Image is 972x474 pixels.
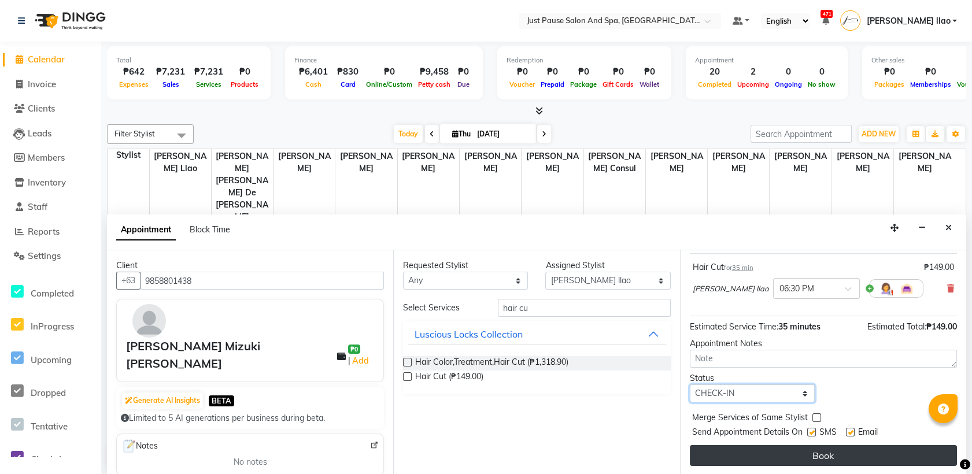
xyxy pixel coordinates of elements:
span: [PERSON_NAME] llao [693,283,768,295]
small: for [724,264,753,272]
div: Status [690,372,815,384]
span: Memberships [907,80,954,88]
a: Members [3,151,98,165]
span: Cash [302,80,324,88]
span: BETA [209,395,234,406]
span: [PERSON_NAME] Consul [584,149,645,176]
span: Online/Custom [363,80,415,88]
span: Tentative [31,421,68,432]
div: Redemption [507,55,662,65]
span: Ongoing [772,80,805,88]
button: +63 [116,272,141,290]
span: Upcoming [31,354,72,365]
button: Luscious Locks Collection [408,324,666,345]
div: Select Services [394,302,489,314]
span: ₱149.00 [926,321,957,332]
span: Clients [28,103,55,114]
a: Leads [3,127,98,140]
span: [PERSON_NAME] llao [150,149,211,176]
div: Total [116,55,261,65]
span: Members [28,152,65,163]
div: ₱7,231 [190,65,228,79]
span: InProgress [31,321,74,332]
span: Services [193,80,224,88]
span: [PERSON_NAME] [274,149,335,176]
span: No show [805,80,838,88]
div: ₱0 [228,65,261,79]
input: 2025-09-04 [474,125,531,143]
div: [PERSON_NAME] Mizuki [PERSON_NAME] [126,338,337,372]
div: ₱642 [116,65,151,79]
span: Thu [449,129,474,138]
span: Settings [28,250,61,261]
button: ADD NEW [859,126,899,142]
a: Add [350,354,371,368]
span: [PERSON_NAME] [460,149,521,176]
div: ₱0 [507,65,538,79]
span: 35 min [732,264,753,272]
span: [PERSON_NAME] [PERSON_NAME] De [PERSON_NAME] [212,149,273,224]
div: ₱9,458 [415,65,453,79]
div: Appointment Notes [690,338,957,350]
a: Clients [3,102,98,116]
a: Reports [3,225,98,239]
div: ₱0 [363,65,415,79]
div: Hair Cut [693,261,753,273]
span: Voucher [507,80,538,88]
div: 20 [695,65,734,79]
span: 471 [821,10,833,18]
span: [PERSON_NAME] [770,149,831,176]
span: Reports [28,226,60,237]
img: logo [29,5,109,37]
img: Jenilyn llao [840,10,860,31]
div: ₱0 [637,65,662,79]
span: Petty cash [415,80,453,88]
span: Hair Color,Treatment,Hair Cut (₱1,318.90) [415,356,568,371]
a: 471 [822,16,829,26]
span: No notes [234,456,267,468]
div: Client [116,260,384,272]
span: [PERSON_NAME] [832,149,893,176]
span: Upcoming [734,80,772,88]
a: Inventory [3,176,98,190]
span: Today [394,125,423,143]
span: Package [567,80,600,88]
span: Packages [871,80,907,88]
span: Expenses [116,80,151,88]
span: Card [338,80,359,88]
input: Search by service name [498,299,670,317]
div: ₱0 [567,65,600,79]
a: Calendar [3,53,98,66]
span: Email [858,426,878,440]
span: Estimated Total: [867,321,926,332]
span: Products [228,80,261,88]
div: 0 [772,65,805,79]
input: Search Appointment [751,125,852,143]
div: Appointment [695,55,838,65]
img: avatar [132,304,166,338]
span: Completed [31,288,74,299]
span: [PERSON_NAME] [335,149,397,176]
div: Requested Stylist [403,260,528,272]
img: Interior.png [900,282,914,295]
span: Prepaid [538,80,567,88]
span: [PERSON_NAME] [894,149,956,176]
span: ADD NEW [862,129,896,138]
div: ₱0 [453,65,474,79]
div: 0 [805,65,838,79]
div: Finance [294,55,474,65]
button: Close [940,219,957,237]
span: Completed [695,80,734,88]
a: Invoice [3,78,98,91]
span: Appointment [116,220,176,240]
span: SMS [819,426,837,440]
div: Assigned Stylist [545,260,670,272]
span: [PERSON_NAME] [522,149,583,176]
span: Filter Stylist [114,129,155,138]
span: | [348,354,371,368]
span: Gift Cards [600,80,637,88]
div: ₱0 [907,65,954,79]
span: ₱0 [348,345,360,354]
div: ₱0 [600,65,637,79]
span: Due [454,80,472,88]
